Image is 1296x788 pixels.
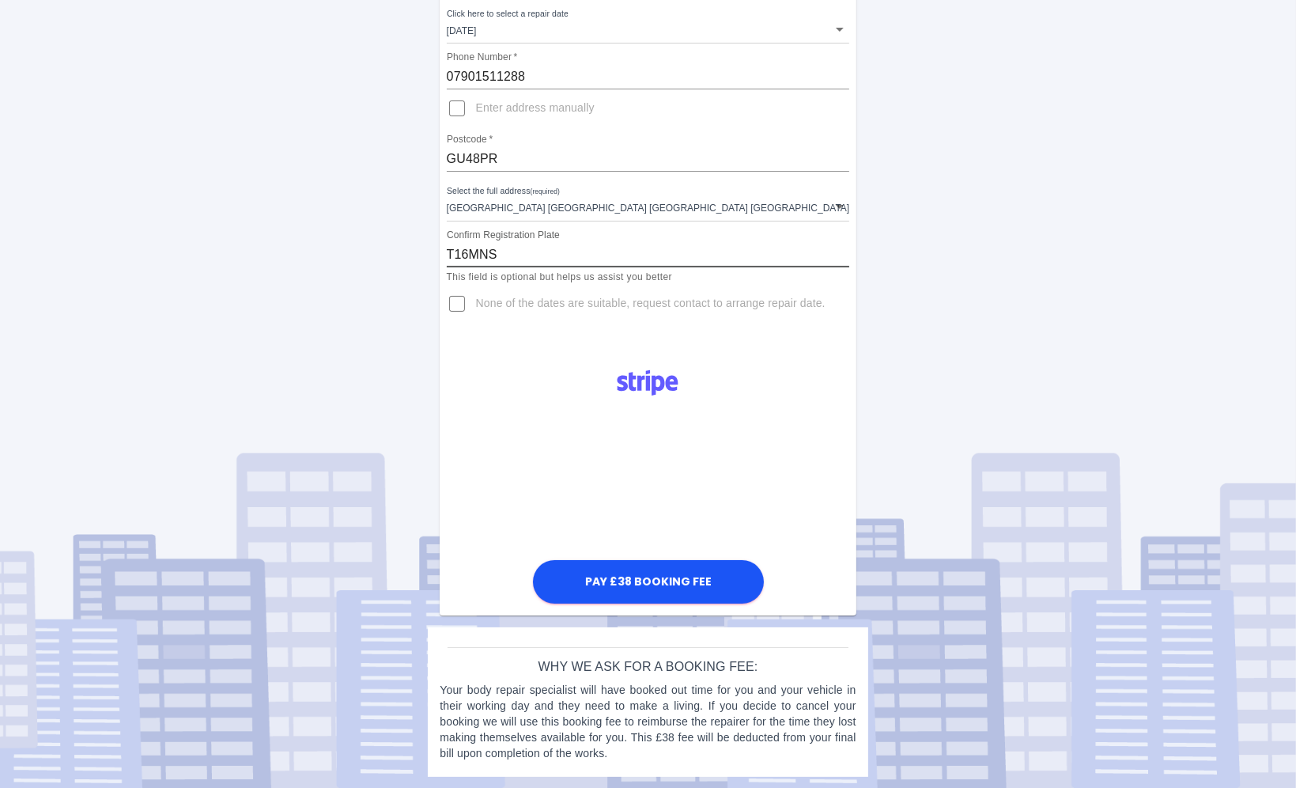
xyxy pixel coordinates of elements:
iframe: Secure payment input frame [529,407,766,555]
div: [DATE] [447,15,850,44]
label: Phone Number [447,51,517,64]
h6: Why we ask for a booking fee: [440,656,856,678]
p: Your body repair specialist will have booked out time for you and your vehicle in their working d... [440,682,856,761]
label: Confirm Registration Plate [447,228,560,241]
img: Logo [608,364,687,402]
div: [GEOGRAPHIC_DATA] [GEOGRAPHIC_DATA] [GEOGRAPHIC_DATA] [GEOGRAPHIC_DATA] [447,192,850,221]
span: None of the dates are suitable, request contact to arrange repair date. [476,296,826,312]
label: Select the full address [447,185,560,198]
p: This field is optional but helps us assist you better [447,270,850,286]
span: Enter address manually [476,100,595,116]
button: Pay £38 Booking Fee [533,560,764,604]
label: Postcode [447,133,493,146]
small: (required) [530,188,559,195]
label: Click here to select a repair date [447,8,569,20]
